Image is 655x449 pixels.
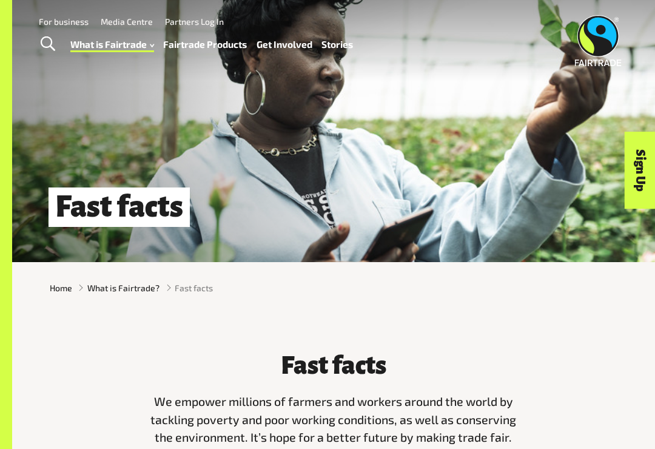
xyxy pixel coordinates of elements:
a: Stories [321,36,353,53]
a: Partners Log In [165,16,224,27]
a: Home [50,282,72,294]
a: Fairtrade Products [163,36,247,53]
h3: Fast facts [147,352,520,379]
a: For business [39,16,89,27]
img: Fairtrade Australia New Zealand logo [574,15,621,66]
a: Get Involved [257,36,312,53]
h1: Fast facts [49,187,190,227]
a: What is Fairtrade? [87,282,160,294]
a: Toggle Search [33,29,62,59]
a: What is Fairtrade [70,36,154,53]
a: Media Centre [101,16,153,27]
span: Fast facts [175,282,213,294]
